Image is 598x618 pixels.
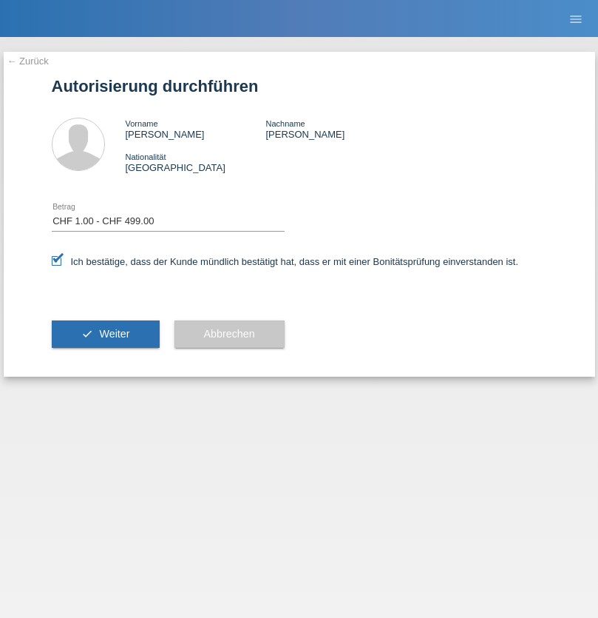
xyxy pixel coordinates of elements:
[52,320,160,349] button: check Weiter
[126,152,166,161] span: Nationalität
[126,119,158,128] span: Vorname
[99,328,129,340] span: Weiter
[265,118,406,140] div: [PERSON_NAME]
[204,328,255,340] span: Abbrechen
[52,77,547,95] h1: Autorisierung durchführen
[265,119,305,128] span: Nachname
[52,256,519,267] label: Ich bestätige, dass der Kunde mündlich bestätigt hat, dass er mit einer Bonitätsprüfung einversta...
[126,118,266,140] div: [PERSON_NAME]
[7,56,49,67] a: ← Zurück
[568,12,583,27] i: menu
[561,14,591,23] a: menu
[81,328,93,340] i: check
[174,320,285,349] button: Abbrechen
[126,151,266,173] div: [GEOGRAPHIC_DATA]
